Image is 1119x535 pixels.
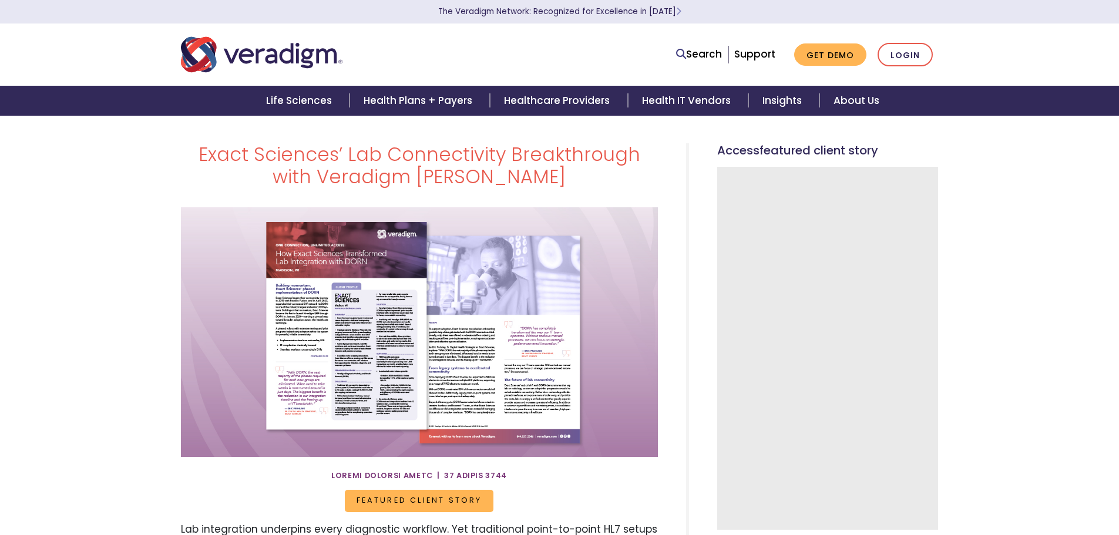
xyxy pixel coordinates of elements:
a: The Veradigm Network: Recognized for Excellence in [DATE]Learn More [438,6,681,17]
iframe: Form 0 [733,183,923,514]
img: Veradigm logo [181,35,342,74]
a: Health IT Vendors [628,86,748,116]
a: Login [878,43,933,67]
a: Life Sciences [252,86,350,116]
a: Support [734,47,775,61]
a: Health Plans + Payers [350,86,490,116]
span: Loremi Dolorsi Ametc | 37 Adipis 3744 [331,466,507,485]
a: Healthcare Providers [490,86,627,116]
a: Get Demo [794,43,866,66]
h5: Access [717,143,939,157]
h1: Exact Sciences’ Lab Connectivity Breakthrough with Veradigm [PERSON_NAME] [181,143,658,189]
a: Insights [748,86,819,116]
span: Featured Client Story [345,490,493,512]
a: About Us [819,86,893,116]
span: Learn More [676,6,681,17]
a: Search [676,46,722,62]
span: Featured Client Story [760,142,878,159]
